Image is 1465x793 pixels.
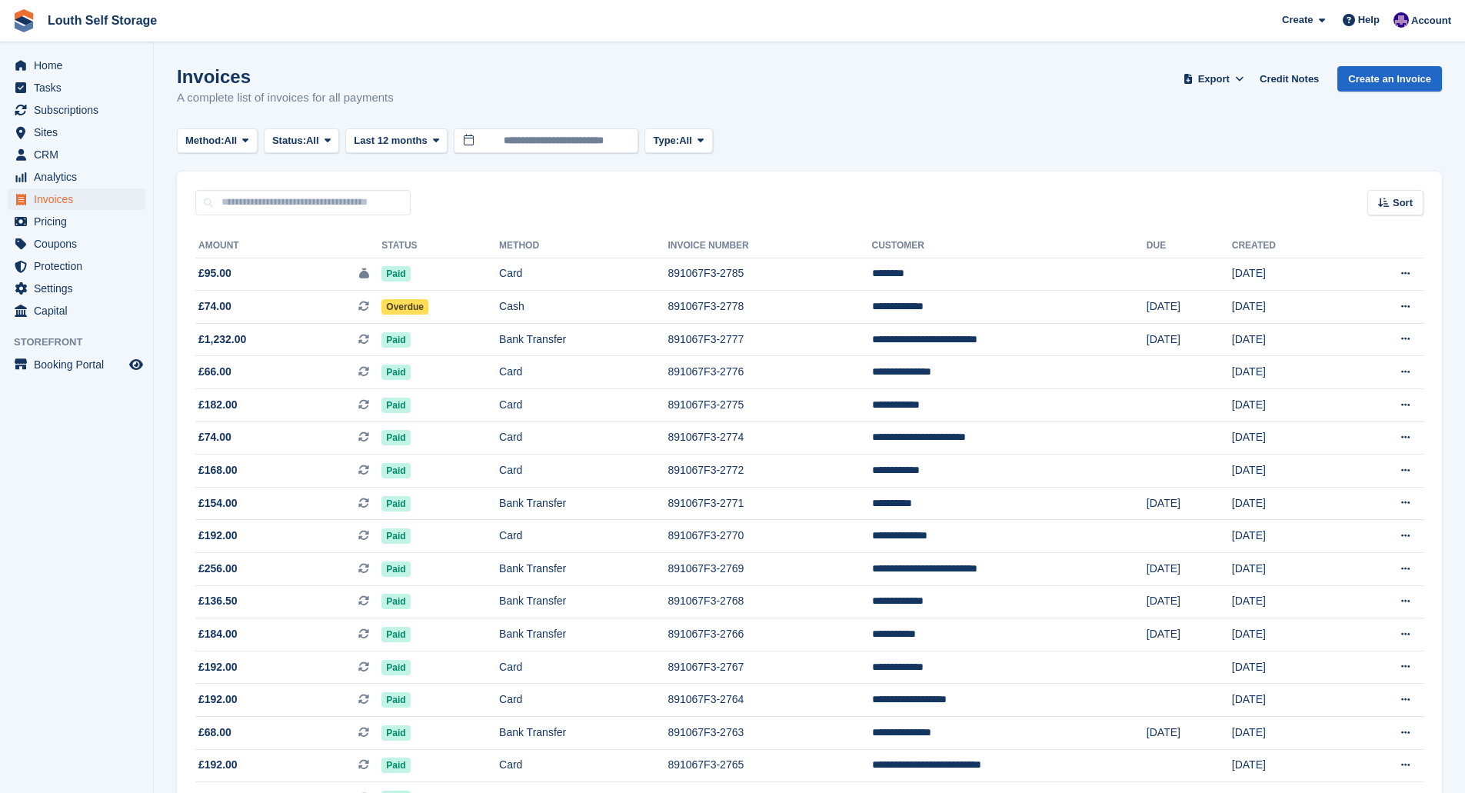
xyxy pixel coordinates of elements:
[653,133,679,148] span: Type:
[1147,618,1232,651] td: [DATE]
[381,332,410,348] span: Paid
[668,487,871,520] td: 891067F3-2771
[8,188,145,210] a: menu
[668,618,871,651] td: 891067F3-2766
[198,725,231,741] span: £68.00
[1232,487,1343,520] td: [DATE]
[272,133,306,148] span: Status:
[381,627,410,642] span: Paid
[1147,234,1232,258] th: Due
[34,122,126,143] span: Sites
[381,758,410,773] span: Paid
[644,128,712,154] button: Type: All
[34,300,126,322] span: Capital
[668,651,871,684] td: 891067F3-2767
[1393,195,1413,211] span: Sort
[499,421,668,455] td: Card
[306,133,319,148] span: All
[198,397,238,413] span: £182.00
[264,128,339,154] button: Status: All
[198,561,238,577] span: £256.00
[499,234,668,258] th: Method
[34,278,126,299] span: Settings
[34,144,126,165] span: CRM
[354,133,427,148] span: Last 12 months
[225,133,238,148] span: All
[499,455,668,488] td: Card
[499,356,668,389] td: Card
[345,128,448,154] button: Last 12 months
[34,166,126,188] span: Analytics
[127,355,145,374] a: Preview store
[381,528,410,544] span: Paid
[1358,12,1380,28] span: Help
[381,725,410,741] span: Paid
[8,211,145,232] a: menu
[1232,684,1343,717] td: [DATE]
[198,659,238,675] span: £192.00
[8,99,145,121] a: menu
[1198,72,1230,87] span: Export
[8,300,145,322] a: menu
[198,626,238,642] span: £184.00
[8,278,145,299] a: menu
[1147,323,1232,356] td: [DATE]
[1147,487,1232,520] td: [DATE]
[668,421,871,455] td: 891067F3-2774
[381,365,410,380] span: Paid
[198,332,246,348] span: £1,232.00
[668,323,871,356] td: 891067F3-2777
[381,463,410,478] span: Paid
[1232,258,1343,291] td: [DATE]
[499,487,668,520] td: Bank Transfer
[499,553,668,586] td: Bank Transfer
[668,585,871,618] td: 891067F3-2768
[8,77,145,98] a: menu
[1180,66,1247,92] button: Export
[198,298,231,315] span: £74.00
[668,553,871,586] td: 891067F3-2769
[1147,585,1232,618] td: [DATE]
[1411,13,1451,28] span: Account
[8,255,145,277] a: menu
[14,335,153,350] span: Storefront
[668,234,871,258] th: Invoice Number
[381,430,410,445] span: Paid
[668,389,871,422] td: 891067F3-2775
[8,144,145,165] a: menu
[1232,323,1343,356] td: [DATE]
[34,188,126,210] span: Invoices
[177,89,394,107] p: A complete list of invoices for all payments
[34,99,126,121] span: Subscriptions
[8,233,145,255] a: menu
[499,651,668,684] td: Card
[1232,520,1343,553] td: [DATE]
[1393,12,1409,28] img: Matthew Frith
[381,496,410,511] span: Paid
[668,749,871,782] td: 891067F3-2765
[499,684,668,717] td: Card
[1232,749,1343,782] td: [DATE]
[499,389,668,422] td: Card
[198,528,238,544] span: £192.00
[499,618,668,651] td: Bank Transfer
[1147,291,1232,324] td: [DATE]
[668,520,871,553] td: 891067F3-2770
[499,258,668,291] td: Card
[381,299,428,315] span: Overdue
[1232,717,1343,750] td: [DATE]
[198,364,231,380] span: £66.00
[34,77,126,98] span: Tasks
[668,258,871,291] td: 891067F3-2785
[198,462,238,478] span: £168.00
[177,128,258,154] button: Method: All
[1337,66,1442,92] a: Create an Invoice
[34,233,126,255] span: Coupons
[8,55,145,76] a: menu
[198,495,238,511] span: £154.00
[198,429,231,445] span: £74.00
[1232,455,1343,488] td: [DATE]
[177,66,394,87] h1: Invoices
[1282,12,1313,28] span: Create
[381,266,410,282] span: Paid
